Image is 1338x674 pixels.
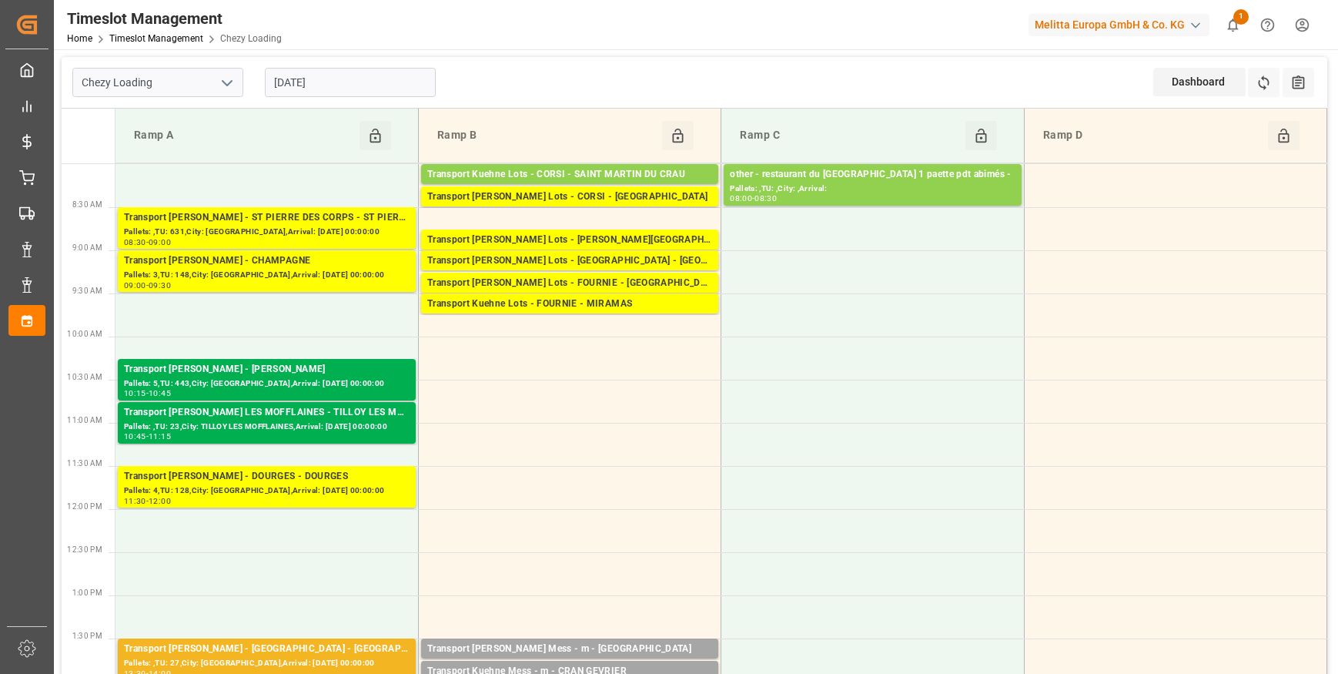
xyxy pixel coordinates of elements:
div: Transport [PERSON_NAME] Lots - [PERSON_NAME][GEOGRAPHIC_DATA] [427,233,712,248]
div: 12:00 [149,498,171,505]
button: open menu [215,71,238,95]
div: Ramp B [431,121,662,150]
a: Home [67,33,92,44]
div: Transport [PERSON_NAME] - [GEOGRAPHIC_DATA] - [GEOGRAPHIC_DATA] [124,642,410,657]
div: Ramp D [1037,121,1268,150]
div: Ramp C [734,121,965,150]
button: Melitta Europa GmbH & Co. KG [1029,10,1216,39]
div: Pallets: 11,TU: 261,City: [GEOGRAPHIC_DATA][PERSON_NAME],Arrival: [DATE] 00:00:00 [427,183,712,196]
span: 9:00 AM [72,243,102,252]
div: 09:00 [124,282,146,289]
div: 10:45 [124,433,146,440]
button: show 1 new notifications [1216,8,1250,42]
input: DD-MM-YYYY [265,68,436,97]
span: 11:30 AM [67,459,102,468]
div: Transport [PERSON_NAME] Mess - m - [GEOGRAPHIC_DATA] [427,642,712,657]
div: Pallets: ,TU: 23,City: TILLOY LES MOFFLAINES,Arrival: [DATE] 00:00:00 [124,421,410,434]
div: Transport [PERSON_NAME] LES MOFFLAINES - TILLOY LES MOFFLAINES [124,405,410,421]
div: Melitta Europa GmbH & Co. KG [1029,14,1209,36]
div: - [146,390,149,397]
div: 09:30 [149,282,171,289]
div: Pallets: 4,TU: 128,City: [GEOGRAPHIC_DATA],Arrival: [DATE] 00:00:00 [124,485,410,498]
div: Pallets: 13,TU: ,City: [GEOGRAPHIC_DATA],Arrival: [DATE] 00:00:00 [427,205,712,218]
span: 12:00 PM [67,502,102,511]
div: Pallets: 1,TU: 36,City: [GEOGRAPHIC_DATA][PERSON_NAME],Arrival: [DATE] 00:00:00 [427,291,712,304]
div: 08:30 [754,195,777,202]
div: Timeslot Management [67,7,282,30]
div: Dashboard [1153,68,1246,96]
div: - [752,195,754,202]
div: Pallets: ,TU: ,City: ,Arrival: [730,183,1015,196]
span: 10:00 AM [67,330,102,338]
span: 11:00 AM [67,416,102,424]
div: - [146,239,149,246]
span: 10:30 AM [67,373,102,381]
div: Transport [PERSON_NAME] - ST PIERRE DES CORPS - ST PIERRE DES CORPS [124,210,410,226]
div: Pallets: ,TU: 16,City: [GEOGRAPHIC_DATA],Arrival: [DATE] 00:00:00 [427,657,712,670]
div: Transport [PERSON_NAME] - [PERSON_NAME] [124,362,410,377]
div: Pallets: 2,TU: ,City: [GEOGRAPHIC_DATA],Arrival: [DATE] 00:00:00 [427,312,712,325]
span: 1:00 PM [72,588,102,597]
div: Pallets: 5,TU: 443,City: [GEOGRAPHIC_DATA],Arrival: [DATE] 00:00:00 [124,377,410,391]
div: Pallets: ,TU: 631,City: [GEOGRAPHIC_DATA],Arrival: [DATE] 00:00:00 [124,226,410,239]
div: Transport [PERSON_NAME] Lots - CORSI - [GEOGRAPHIC_DATA] [427,189,712,205]
span: 1 [1233,9,1249,25]
div: Pallets: 3,TU: ,City: [PERSON_NAME][GEOGRAPHIC_DATA],Arrival: [DATE] 00:00:00 [427,248,712,261]
div: 09:00 [149,239,171,246]
div: 11:30 [124,498,146,505]
div: Pallets: 4,TU: 514,City: [GEOGRAPHIC_DATA],Arrival: [DATE] 00:00:00 [427,269,712,282]
div: Pallets: 3,TU: 148,City: [GEOGRAPHIC_DATA],Arrival: [DATE] 00:00:00 [124,269,410,282]
div: 10:15 [124,390,146,397]
div: Transport [PERSON_NAME] Lots - FOURNIE - [GEOGRAPHIC_DATA][PERSON_NAME] [427,276,712,291]
div: Transport Kuehne Lots - CORSI - SAINT MARTIN DU CRAU [427,167,712,183]
div: Transport [PERSON_NAME] Lots - [GEOGRAPHIC_DATA] - [GEOGRAPHIC_DATA] [427,253,712,269]
div: Transport [PERSON_NAME] - DOURGES - DOURGES [124,469,410,485]
div: - [146,282,149,289]
div: Ramp A [128,121,360,150]
a: Timeslot Management [109,33,203,44]
button: Help Center [1250,8,1285,42]
input: Type to search/select [72,68,243,97]
div: Pallets: ,TU: 27,City: [GEOGRAPHIC_DATA],Arrival: [DATE] 00:00:00 [124,657,410,670]
div: - [146,433,149,440]
div: Transport Kuehne Lots - FOURNIE - MIRAMAS [427,297,712,312]
div: 10:45 [149,390,171,397]
div: 11:15 [149,433,171,440]
div: - [146,498,149,505]
div: 08:00 [730,195,752,202]
span: 8:30 AM [72,200,102,209]
div: other - restaurant du [GEOGRAPHIC_DATA] 1 paette pdt abimés - [730,167,1015,183]
span: 1:30 PM [72,632,102,640]
span: 9:30 AM [72,287,102,295]
div: Transport [PERSON_NAME] - CHAMPAGNE [124,253,410,269]
div: 08:30 [124,239,146,246]
span: 12:30 PM [67,545,102,554]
